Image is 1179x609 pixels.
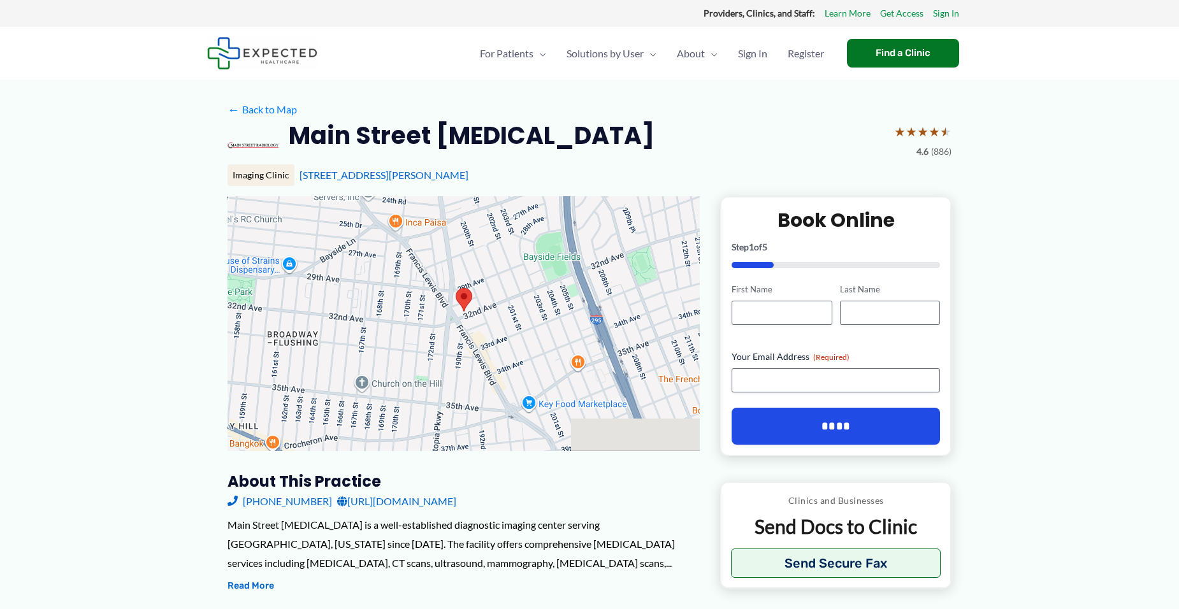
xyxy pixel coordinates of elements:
span: Sign In [738,31,767,76]
a: Find a Clinic [847,39,959,68]
div: Main Street [MEDICAL_DATA] is a well-established diagnostic imaging center serving [GEOGRAPHIC_DA... [228,515,700,572]
p: Send Docs to Clinic [731,514,941,539]
h2: Book Online [732,208,940,233]
span: Register [788,31,824,76]
span: ★ [906,120,917,143]
span: 4.6 [916,143,929,160]
span: ← [228,103,240,115]
span: Solutions by User [567,31,644,76]
a: [PHONE_NUMBER] [228,492,332,511]
a: Sign In [933,5,959,22]
a: ←Back to Map [228,100,297,119]
span: ★ [940,120,951,143]
span: Menu Toggle [644,31,656,76]
a: AboutMenu Toggle [667,31,728,76]
span: About [677,31,705,76]
strong: Providers, Clinics, and Staff: [704,8,815,18]
span: Menu Toggle [533,31,546,76]
h3: About this practice [228,471,700,491]
label: Your Email Address [732,350,940,363]
span: (Required) [813,352,850,362]
p: Clinics and Businesses [731,492,941,509]
span: ★ [917,120,929,143]
button: Send Secure Fax [731,548,941,578]
a: [URL][DOMAIN_NAME] [337,492,456,511]
label: First Name [732,283,832,296]
span: 1 [749,241,754,252]
button: Read More [228,578,274,594]
nav: Primary Site Navigation [470,31,834,76]
span: 5 [762,241,767,252]
a: Get Access [880,5,923,22]
span: (886) [931,143,951,160]
a: Register [778,31,834,76]
a: Solutions by UserMenu Toggle [556,31,667,76]
span: ★ [894,120,906,143]
a: For PatientsMenu Toggle [470,31,556,76]
span: ★ [929,120,940,143]
p: Step of [732,243,940,252]
label: Last Name [840,283,940,296]
a: [STREET_ADDRESS][PERSON_NAME] [300,169,468,181]
a: Sign In [728,31,778,76]
a: Learn More [825,5,871,22]
span: Menu Toggle [705,31,718,76]
div: Imaging Clinic [228,164,294,186]
span: For Patients [480,31,533,76]
h2: Main Street [MEDICAL_DATA] [289,120,655,151]
img: Expected Healthcare Logo - side, dark font, small [207,37,317,69]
